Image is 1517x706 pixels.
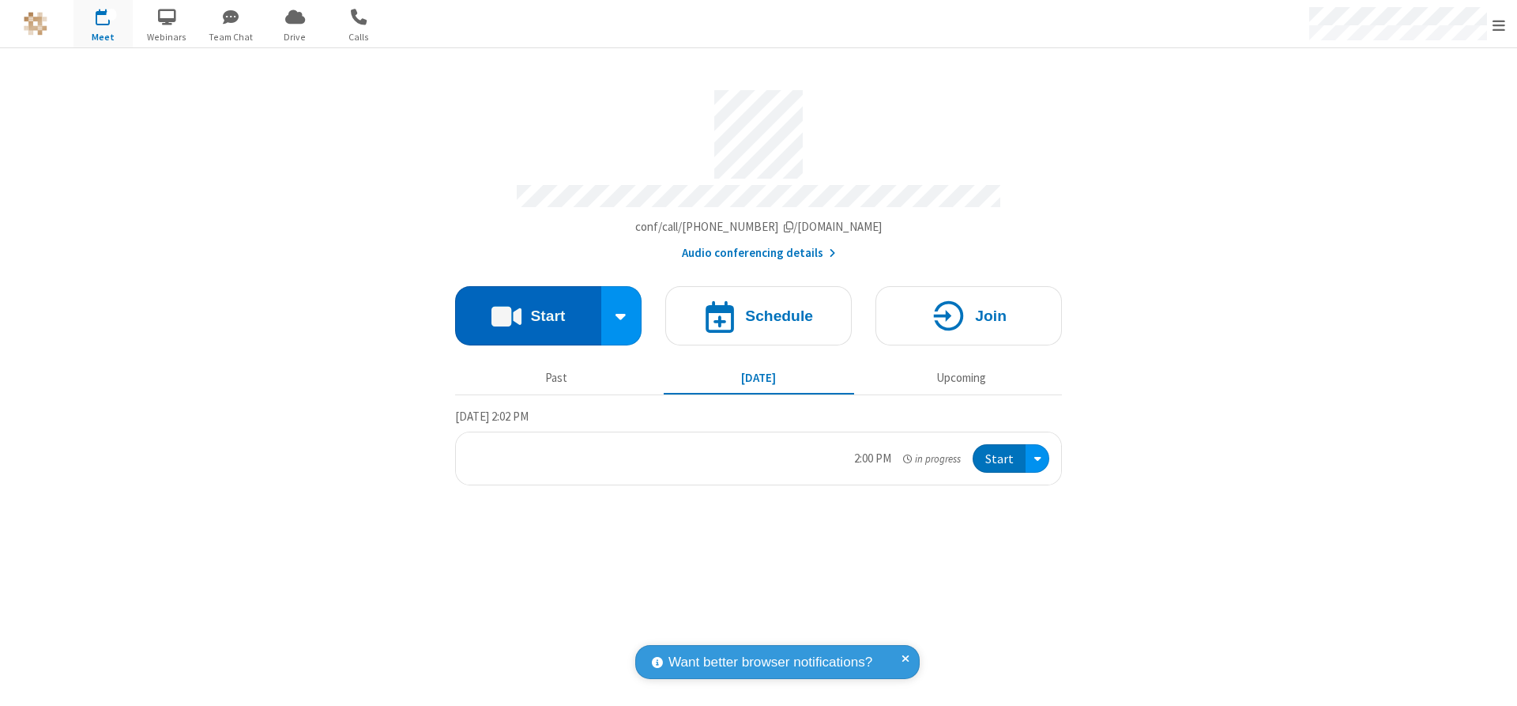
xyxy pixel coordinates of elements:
[668,652,872,673] span: Want better browser notifications?
[530,308,565,323] h4: Start
[455,409,529,424] span: [DATE] 2:02 PM
[329,30,389,44] span: Calls
[455,407,1062,486] section: Today's Meetings
[664,363,854,393] button: [DATE]
[635,219,883,234] span: Copy my meeting room link
[461,363,652,393] button: Past
[455,286,601,345] button: Start
[201,30,261,44] span: Team Chat
[854,450,891,468] div: 2:00 PM
[975,308,1007,323] h4: Join
[1026,444,1049,474] div: Open menu
[903,451,961,466] em: in progress
[682,244,836,262] button: Audio conferencing details
[665,286,852,345] button: Schedule
[601,286,642,345] div: Start conference options
[265,30,325,44] span: Drive
[866,363,1056,393] button: Upcoming
[973,444,1026,474] button: Start
[107,9,117,21] div: 1
[635,218,883,236] button: Copy my meeting room linkCopy my meeting room link
[1477,665,1505,695] iframe: Chat
[745,308,813,323] h4: Schedule
[24,12,47,36] img: QA Selenium DO NOT DELETE OR CHANGE
[137,30,197,44] span: Webinars
[73,30,133,44] span: Meet
[455,78,1062,262] section: Account details
[875,286,1062,345] button: Join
